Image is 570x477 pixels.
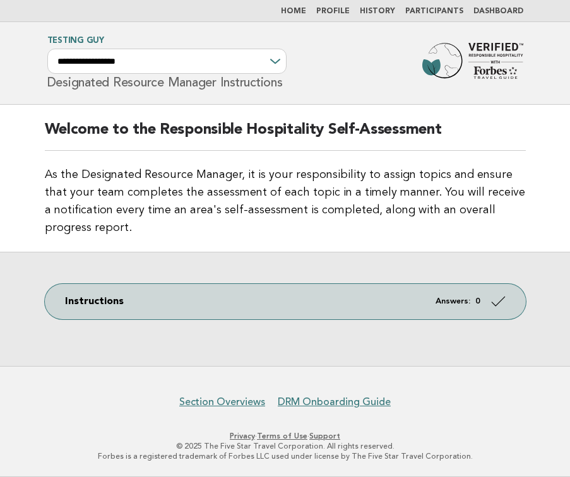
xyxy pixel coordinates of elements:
a: Dashboard [473,8,523,15]
h2: Welcome to the Responsible Hospitality Self-Assessment [45,120,526,151]
a: Home [281,8,306,15]
p: · · [18,431,552,441]
a: DRM Onboarding Guide [278,396,391,408]
a: History [360,8,395,15]
a: Instructions Answers: 0 [45,284,526,319]
a: Support [309,432,340,440]
strong: 0 [475,297,480,305]
p: © 2025 The Five Star Travel Corporation. All rights reserved. [18,441,552,451]
a: Participants [405,8,463,15]
em: Answers: [436,297,470,305]
a: Privacy [230,432,255,440]
a: Profile [316,8,350,15]
h1: Designated Resource Manager Instructions [47,37,287,89]
a: Terms of Use [257,432,307,440]
a: Testing Guy [47,37,104,45]
img: Forbes Travel Guide [422,43,523,83]
p: As the Designated Resource Manager, it is your responsibility to assign topics and ensure that yo... [45,166,526,237]
p: Forbes is a registered trademark of Forbes LLC used under license by The Five Star Travel Corpora... [18,451,552,461]
a: Section Overviews [179,396,265,408]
